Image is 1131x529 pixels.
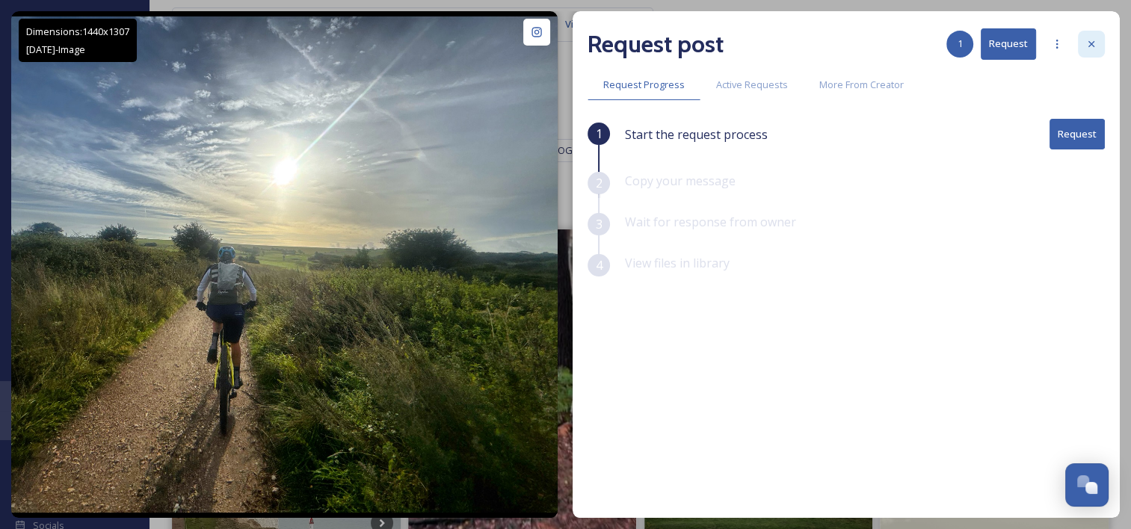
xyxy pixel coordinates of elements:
span: 1 [958,37,963,51]
span: View files in library [625,255,730,271]
span: Dimensions: 1440 x 1307 [26,25,129,38]
img: Dodging showers with dyepez83 #mtb #scottbikes #southdowns [11,16,558,513]
span: 2 [596,174,603,192]
span: Wait for response from owner [625,214,796,230]
button: Request [1050,119,1105,149]
span: Start the request process [625,126,768,143]
span: Request Progress [603,78,685,92]
span: Copy your message [625,173,736,189]
span: [DATE] - Image [26,43,85,56]
span: 3 [596,215,603,233]
h2: Request post [588,26,724,62]
button: Request [981,28,1036,59]
span: 4 [596,256,603,274]
span: 1 [596,125,603,143]
span: More From Creator [819,78,904,92]
span: Active Requests [716,78,788,92]
button: Open Chat [1065,463,1109,507]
